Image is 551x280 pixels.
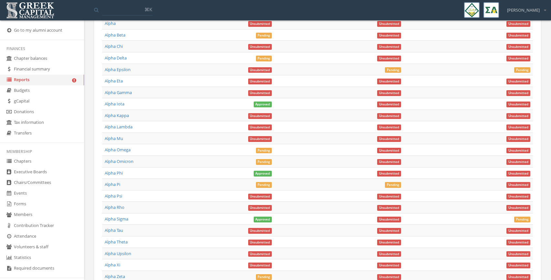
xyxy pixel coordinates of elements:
[506,171,530,177] span: Unsubmitted
[248,90,272,96] span: Unsubmitted
[506,181,530,187] a: Unsubmitted
[248,251,272,256] a: Unsubmitted
[506,193,530,199] a: Unsubmitted
[377,216,401,222] a: Unsubmitted
[506,170,530,176] a: Unsubmitted
[377,158,401,164] a: Unsubmitted
[506,147,530,153] a: Unsubmitted
[377,205,401,211] span: Unsubmitted
[377,251,401,257] span: Unsubmitted
[506,124,530,130] span: Unsubmitted
[506,44,530,50] span: Unsubmitted
[248,239,272,245] a: Unsubmitted
[254,101,272,107] a: Approved
[506,159,530,165] span: Unsubmitted
[506,56,530,61] span: Unsubmitted
[256,147,272,153] a: Pending
[248,194,272,199] span: Unsubmitted
[248,78,272,84] a: Unsubmitted
[256,148,272,154] span: Pending
[377,43,401,49] a: Unsubmitted
[506,113,530,119] span: Unsubmitted
[377,90,401,95] a: Unsubmitted
[377,124,401,130] span: Unsubmitted
[506,204,530,210] a: Unsubmitted
[377,44,401,50] span: Unsubmitted
[506,136,530,142] span: Unsubmitted
[248,204,272,210] a: Unsubmitted
[377,262,401,268] a: Unsubmitted
[506,78,530,84] a: Unsubmitted
[506,239,530,245] a: Unsubmitted
[506,251,530,257] span: Unsubmitted
[254,217,272,222] span: Approved
[248,135,272,141] a: Unsubmitted
[506,274,530,279] a: Unsubmitted
[256,158,272,164] a: Pending
[248,228,272,234] span: Unsubmitted
[506,158,530,164] a: Unsubmitted
[506,194,530,199] span: Unsubmitted
[248,67,272,72] a: Unsubmitted
[377,170,401,176] a: Unsubmitted
[377,33,401,38] span: Unsubmitted
[377,239,401,245] a: Unsubmitted
[256,56,272,61] span: Pending
[105,124,132,130] a: Alpha Lambda
[377,148,401,154] span: Unsubmitted
[105,90,132,95] a: Alpha Gamma
[377,135,401,141] a: Unsubmitted
[506,148,530,154] span: Unsubmitted
[377,274,401,280] span: Unsubmitted
[248,79,272,84] span: Unsubmitted
[248,205,272,211] span: Unsubmitted
[385,181,401,187] a: Pending
[377,171,401,177] span: Unsubmitted
[105,193,122,199] a: Alpha Psi
[248,20,272,26] a: Unsubmitted
[377,32,401,38] a: Unsubmitted
[377,55,401,61] a: Unsubmitted
[377,227,401,233] a: Unsubmitted
[377,56,401,61] span: Unsubmitted
[248,136,272,142] span: Unsubmitted
[506,205,530,211] span: Unsubmitted
[377,251,401,256] a: Unsubmitted
[105,170,123,176] a: Alpha Phi
[256,32,272,38] a: Pending
[248,44,272,50] span: Unsubmitted
[377,113,401,118] a: Unsubmitted
[105,251,131,256] a: Alpha Upsilon
[506,21,530,27] span: Unsubmitted
[506,79,530,84] span: Unsubmitted
[254,170,272,176] a: Approved
[248,263,272,268] span: Unsubmitted
[377,79,401,84] span: Unsubmitted
[377,159,401,165] span: Unsubmitted
[506,274,530,280] span: Unsubmitted
[105,67,131,72] a: Alpha Epsilon
[377,20,401,26] a: Unsubmitted
[256,181,272,187] a: Pending
[377,78,401,84] a: Unsubmitted
[248,43,272,49] a: Unsubmitted
[377,217,401,222] span: Unsubmitted
[385,67,401,73] span: Pending
[248,21,272,27] span: Unsubmitted
[105,204,124,210] a: Alpha Rho
[105,32,125,38] a: Alpha Beta
[506,32,530,38] a: Unsubmitted
[256,182,272,188] span: Pending
[248,113,272,118] a: Unsubmitted
[105,113,129,118] a: Alpha Kappa
[105,227,123,233] a: Alpha Tau
[105,147,131,153] a: Alpha Omega
[506,262,530,268] a: Unsubmitted
[385,67,401,72] a: Pending
[248,251,272,257] span: Unsubmitted
[506,90,530,95] a: Unsubmitted
[377,204,401,210] a: Unsubmitted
